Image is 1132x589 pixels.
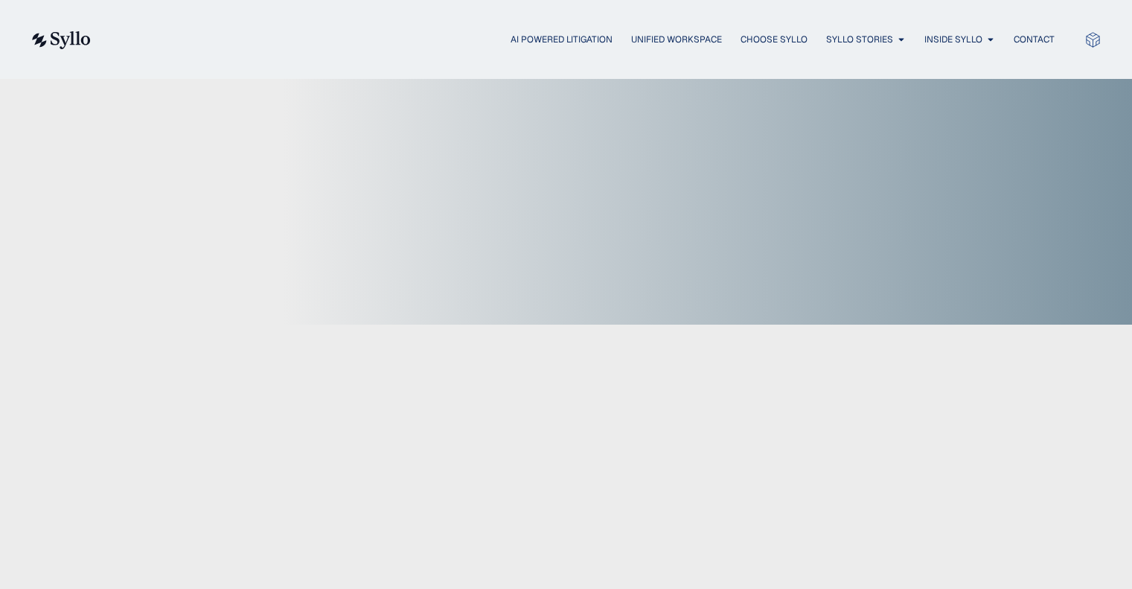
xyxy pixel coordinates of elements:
div: Menu Toggle [121,33,1055,47]
a: Contact [1014,33,1055,46]
img: syllo [30,31,91,49]
nav: Menu [121,33,1055,47]
a: Inside Syllo [924,33,982,46]
a: AI Powered Litigation [511,33,613,46]
a: Choose Syllo [741,33,808,46]
a: Syllo Stories [826,33,893,46]
a: Unified Workspace [631,33,722,46]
